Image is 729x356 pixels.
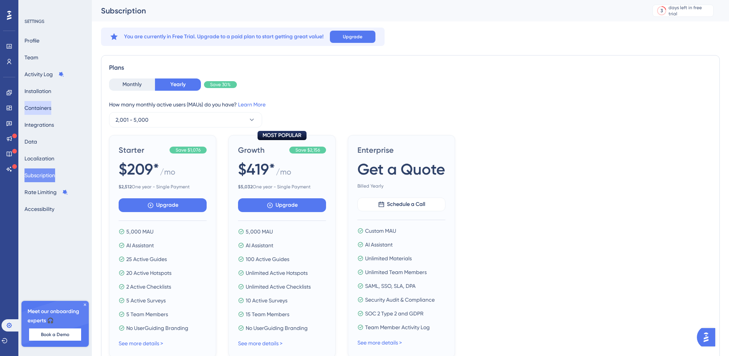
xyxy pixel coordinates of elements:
[246,310,289,319] span: 15 Team Members
[126,296,166,305] span: 5 Active Surveys
[119,184,207,190] span: One year - Single Payment
[669,5,711,17] div: days left in free trial
[238,101,266,108] a: Learn More
[357,183,445,189] span: Billed Yearly
[238,158,275,180] span: $419*
[109,100,712,109] div: How many monthly active users (MAUs) do you have?
[124,32,324,41] span: You are currently in Free Trial. Upgrade to a paid plan to start getting great value!
[276,201,298,210] span: Upgrade
[343,34,362,40] span: Upgrade
[24,202,54,216] button: Accessibility
[210,82,231,88] span: Save 30%
[661,8,663,14] div: 3
[238,184,326,190] span: One year - Single Payment
[126,241,154,250] span: AI Assistant
[365,226,396,235] span: Custom MAU
[238,184,253,189] b: $ 5,032
[126,227,153,236] span: 5,000 MAU
[24,101,51,115] button: Containers
[258,131,307,140] div: MOST POPULAR
[24,152,54,165] button: Localization
[246,296,287,305] span: 10 Active Surveys
[357,158,445,180] span: Get a Quote
[126,255,167,264] span: 25 Active Guides
[24,34,39,47] button: Profile
[126,310,168,319] span: 5 Team Members
[246,227,273,236] span: 5,000 MAU
[276,167,291,181] span: / mo
[116,115,148,124] span: 2,001 - 5,000
[176,147,201,153] span: Save $1,076
[365,295,435,304] span: Security Audit & Compliance
[246,323,308,333] span: No UserGuiding Branding
[24,84,51,98] button: Installation
[155,78,201,91] button: Yearly
[238,198,326,212] button: Upgrade
[160,167,175,181] span: / mo
[357,198,445,211] button: Schedule a Call
[109,78,155,91] button: Monthly
[246,268,308,278] span: Unlimited Active Hotspots
[126,323,188,333] span: No UserGuiding Branding
[365,309,424,318] span: SOC 2 Type 2 and GDPR
[101,5,633,16] div: Subscription
[365,323,430,332] span: Team Member Activity Log
[119,340,163,346] a: See more details >
[119,198,207,212] button: Upgrade
[126,268,171,278] span: 20 Active Hotspots
[238,145,286,155] span: Growth
[365,268,427,277] span: Unlimited Team Members
[246,255,289,264] span: 100 Active Guides
[357,145,445,155] span: Enterprise
[126,282,171,291] span: 2 Active Checklists
[238,340,282,346] a: See more details >
[109,63,712,72] div: Plans
[357,340,402,346] a: See more details >
[365,240,393,249] span: AI Assistant
[24,51,38,64] button: Team
[119,184,132,189] b: $ 2,512
[24,18,86,24] div: SETTINGS
[28,307,83,325] span: Meet our onboarding experts 🎧
[156,201,178,210] span: Upgrade
[109,112,262,127] button: 2,001 - 5,000
[119,145,166,155] span: Starter
[246,241,273,250] span: AI Assistant
[24,185,68,199] button: Rate Limiting
[246,282,311,291] span: Unlimited Active Checklists
[41,332,69,338] span: Book a Demo
[387,200,425,209] span: Schedule a Call
[295,147,320,153] span: Save $2,156
[24,135,37,149] button: Data
[365,281,416,291] span: SAML, SSO, SLA, DPA
[24,67,64,81] button: Activity Log
[119,158,159,180] span: $209*
[29,328,81,341] button: Book a Demo
[365,254,412,263] span: Unlimited Materials
[24,118,54,132] button: Integrations
[24,168,55,182] button: Subscription
[697,326,720,349] iframe: UserGuiding AI Assistant Launcher
[330,31,375,43] button: Upgrade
